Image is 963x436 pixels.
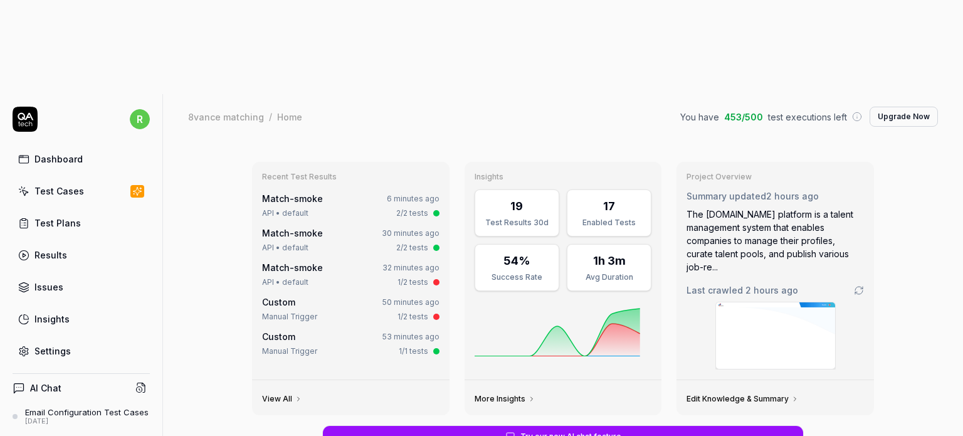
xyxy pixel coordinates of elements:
[687,284,798,297] span: Last crawled
[260,258,442,290] a: Match-smoke32 minutes agoAPI • default1/2 tests
[397,277,428,288] div: 1/2 tests
[260,327,442,359] a: Custom53 minutes agoManual Trigger1/1 tests
[13,243,150,267] a: Results
[766,191,819,201] time: 2 hours ago
[262,394,302,404] a: View All
[510,198,523,215] div: 19
[13,407,150,426] a: Email Configuration Test Cases[DATE]
[34,152,83,166] div: Dashboard
[34,312,70,326] div: Insights
[262,242,308,253] div: API • default
[382,263,439,272] time: 32 minutes ago
[25,417,149,426] div: [DATE]
[13,147,150,171] a: Dashboard
[724,110,763,124] span: 453 / 500
[260,293,442,325] a: Custom50 minutes agoManual Trigger1/2 tests
[260,224,442,256] a: Match-smoke30 minutes agoAPI • default2/2 tests
[260,189,442,221] a: Match-smoke6 minutes agoAPI • default2/2 tests
[575,272,643,283] div: Avg Duration
[687,172,864,182] h3: Project Overview
[475,394,535,404] a: More Insights
[262,262,323,273] a: Match-smoke
[34,248,67,262] div: Results
[13,211,150,235] a: Test Plans
[382,297,439,307] time: 50 minutes ago
[687,394,799,404] a: Edit Knowledge & Summary
[269,110,272,123] div: /
[483,217,551,228] div: Test Results 30d
[854,285,864,295] a: Go to crawling settings
[13,179,150,203] a: Test Cases
[716,302,835,369] img: Screenshot
[382,332,439,341] time: 53 minutes ago
[503,252,530,269] div: 54%
[34,216,81,230] div: Test Plans
[262,346,317,357] div: Manual Trigger
[575,217,643,228] div: Enabled Tests
[262,208,308,219] div: API • default
[13,275,150,299] a: Issues
[262,193,323,204] a: Match-smoke
[262,228,323,238] a: Match-smoke
[870,107,938,127] button: Upgrade Now
[130,107,150,132] button: r
[262,311,317,322] div: Manual Trigger
[387,194,439,203] time: 6 minutes ago
[34,344,71,358] div: Settings
[34,280,63,294] div: Issues
[397,311,428,322] div: 1/2 tests
[768,110,847,124] span: test executions left
[603,198,615,215] div: 17
[745,285,798,295] time: 2 hours ago
[475,172,652,182] h3: Insights
[34,184,84,198] div: Test Cases
[262,277,308,288] div: API • default
[687,191,766,201] span: Summary updated
[483,272,551,283] div: Success Rate
[680,110,719,124] span: You have
[382,228,439,238] time: 30 minutes ago
[262,297,295,307] span: Custom
[13,339,150,363] a: Settings
[399,346,428,357] div: 1/1 tests
[277,110,302,123] div: Home
[30,381,61,395] h4: AI Chat
[396,208,428,219] div: 2/2 tests
[687,208,864,274] div: The [DOMAIN_NAME] platform is a talent management system that enables companies to manage their p...
[188,110,264,123] div: 8vance matching
[262,172,439,182] h3: Recent Test Results
[262,331,295,342] span: Custom
[593,252,626,269] div: 1h 3m
[13,307,150,331] a: Insights
[130,109,150,129] span: r
[396,242,428,253] div: 2/2 tests
[25,407,149,417] div: Email Configuration Test Cases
